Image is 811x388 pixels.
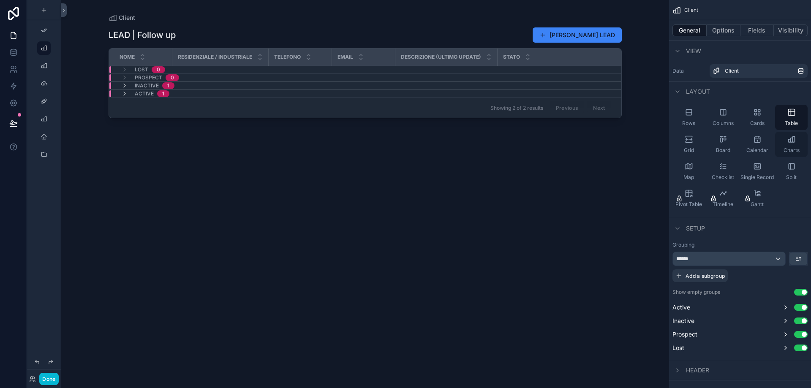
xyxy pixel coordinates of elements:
button: Checklist [707,159,739,184]
button: Cards [741,105,773,130]
span: Calendar [746,147,768,154]
button: General [672,24,707,36]
span: Cards [750,120,765,127]
button: Columns [707,105,739,130]
button: Visibility [774,24,808,36]
span: Residenziale / Industriale [178,54,252,60]
button: Board [707,132,739,157]
div: 0 [157,66,160,73]
span: Email [337,54,353,60]
span: Inactive [135,82,159,89]
a: Client [109,14,135,22]
button: Grid [672,132,705,157]
span: Header [686,366,709,374]
span: Gantt [751,201,764,208]
button: Charts [775,132,808,157]
span: Lost [135,66,148,73]
button: Add a subgroup [672,269,728,282]
span: Lost [672,344,684,352]
span: View [686,47,701,55]
span: Map [683,174,694,181]
button: Gantt [741,186,773,211]
span: Table [785,120,798,127]
span: Add a subgroup [686,273,725,279]
span: Prospect [135,74,162,81]
span: Telefono [274,54,301,60]
a: Client [710,64,808,78]
button: Split [775,159,808,184]
span: Checklist [712,174,734,181]
div: 1 [162,90,164,97]
span: Client [725,68,739,74]
span: Columns [713,120,734,127]
span: Split [786,174,797,181]
span: Board [716,147,730,154]
span: Inactive [672,317,694,325]
span: Charts [784,147,800,154]
span: Pivot Table [675,201,702,208]
button: Single Record [741,159,773,184]
label: Show empty groups [672,289,720,296]
button: Table [775,105,808,130]
span: Prospect [672,330,697,339]
div: 1 [167,82,169,89]
button: Options [707,24,740,36]
div: 0 [171,74,174,81]
span: Descrizione (ultimo update) [401,54,481,60]
span: Single Record [740,174,774,181]
span: Nome [120,54,135,60]
span: Timeline [713,201,733,208]
span: Layout [686,87,710,96]
button: Done [39,373,58,385]
button: Rows [672,105,705,130]
span: Client [684,7,698,14]
span: Active [135,90,154,97]
span: Active [672,303,690,312]
span: Showing 2 of 2 results [490,105,543,111]
button: Calendar [741,132,773,157]
span: Setup [686,224,705,233]
span: Stato [503,54,520,60]
button: Timeline [707,186,739,211]
span: Grid [684,147,694,154]
label: Data [672,68,706,74]
button: [PERSON_NAME] LEAD [533,27,622,43]
button: Fields [740,24,774,36]
h1: LEAD | Follow up [109,29,176,41]
span: Rows [682,120,695,127]
span: Client [119,14,135,22]
label: Grouping [672,241,694,248]
button: Map [672,159,705,184]
button: Pivot Table [672,186,705,211]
